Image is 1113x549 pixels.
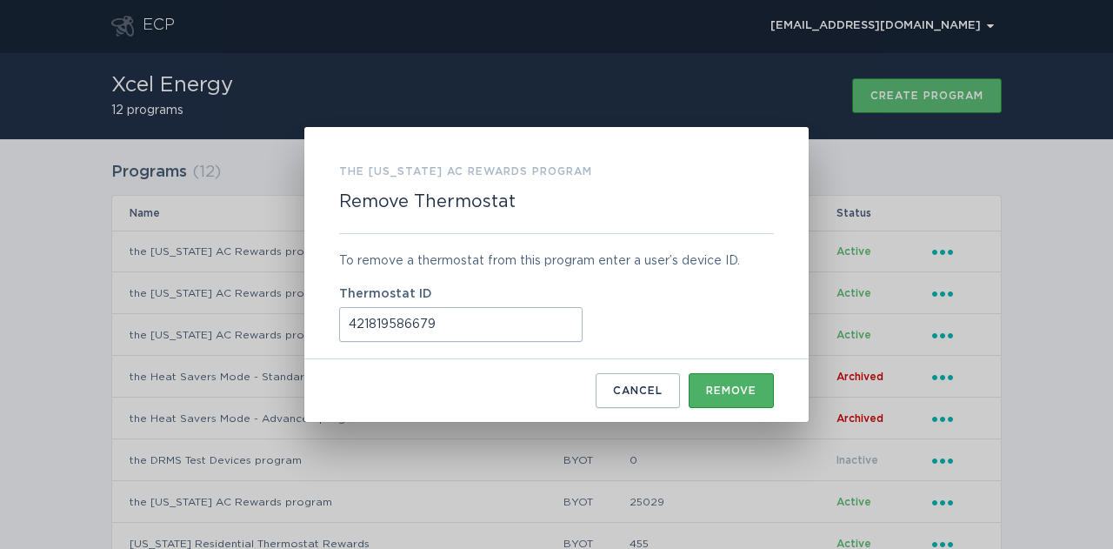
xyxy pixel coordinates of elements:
div: Remove Thermostat [304,127,809,422]
h3: the [US_STATE] AC Rewards program [339,162,592,181]
div: Cancel [613,385,663,396]
input: Thermostat ID [339,307,583,342]
button: Remove [689,373,774,408]
button: Cancel [596,373,680,408]
label: Thermostat ID [339,288,774,300]
div: To remove a thermostat from this program enter a user’s device ID. [339,251,774,271]
h2: Remove Thermostat [339,191,516,212]
div: Remove [706,385,756,396]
